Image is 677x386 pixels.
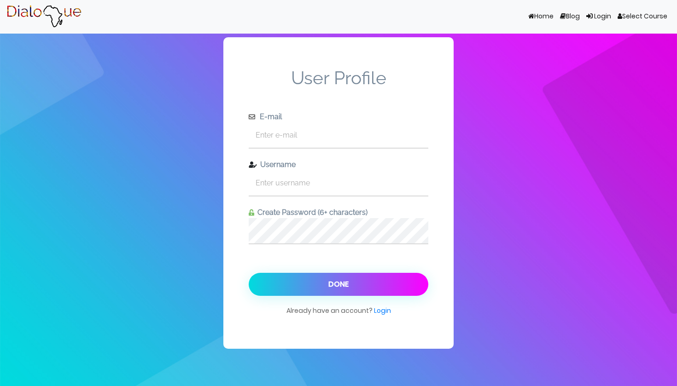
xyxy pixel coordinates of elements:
span: E-mail [257,112,282,121]
input: Enter e-mail [249,122,428,148]
a: Home [525,8,557,25]
a: Blog [557,8,583,25]
span: Already have an account? [286,305,391,324]
a: Login [583,8,614,25]
button: Done [249,273,428,296]
span: Username [257,160,296,169]
a: Login [374,306,391,315]
span: Create Password (6+ characters) [254,208,368,217]
span: User Profile [249,67,428,111]
a: Select Course [614,8,671,25]
img: Brand [6,5,82,28]
input: Enter username [249,170,428,196]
